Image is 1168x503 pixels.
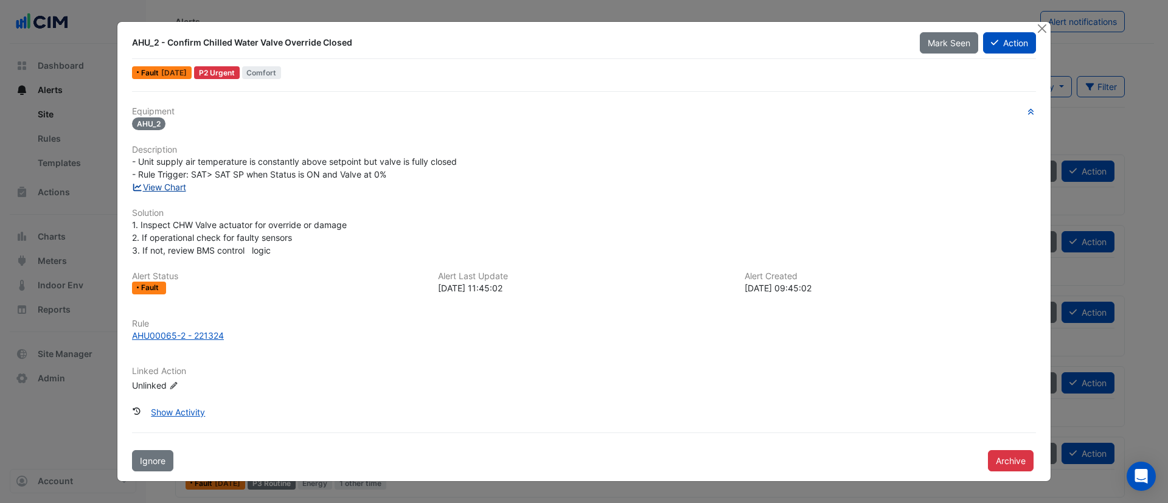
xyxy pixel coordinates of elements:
span: Fault [141,69,161,77]
div: AHU_2 - Confirm Chilled Water Valve Override Closed [132,36,905,49]
h6: Rule [132,319,1036,329]
h6: Solution [132,208,1036,218]
span: Mark Seen [928,38,970,48]
span: AHU_2 [132,117,165,130]
span: 1. Inspect CHW Valve actuator for override or damage 2. If operational check for faulty sensors 3... [132,220,347,255]
h6: Linked Action [132,366,1036,376]
button: Ignore [132,450,173,471]
button: Archive [988,450,1034,471]
button: Close [1035,22,1048,35]
div: P2 Urgent [194,66,240,79]
span: Ignore [140,456,165,466]
div: [DATE] 11:45:02 [438,282,729,294]
a: View Chart [132,182,186,192]
button: Action [983,32,1036,54]
h6: Description [132,145,1036,155]
button: Mark Seen [920,32,978,54]
span: Mon 25-Aug-2025 11:45 AEST [161,68,187,77]
fa-icon: Edit Linked Action [169,381,178,390]
div: AHU00065-2 - 221324 [132,329,224,342]
span: Comfort [242,66,282,79]
h6: Alert Created [745,271,1036,282]
h6: Alert Last Update [438,271,729,282]
button: Show Activity [143,401,213,423]
div: Open Intercom Messenger [1127,462,1156,491]
a: AHU00065-2 - 221324 [132,329,1036,342]
h6: Alert Status [132,271,423,282]
h6: Equipment [132,106,1036,117]
span: Fault [141,284,161,291]
span: - Unit supply air temperature is constantly above setpoint but valve is fully closed - Rule Trigg... [132,156,457,179]
div: Unlinked [132,378,278,391]
div: [DATE] 09:45:02 [745,282,1036,294]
